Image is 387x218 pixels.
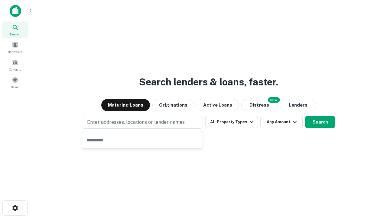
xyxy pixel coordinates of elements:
a: Borrowers [2,39,28,55]
img: capitalize-icon.png [10,5,21,17]
span: Saved [11,84,20,89]
button: Maturing Loans [101,99,150,111]
button: Search distressed loans with lien and other non-mortgage details. [241,99,278,111]
span: Search [10,32,21,37]
iframe: Chat Widget [357,170,387,199]
button: Enter addresses, locations or lender names [82,116,203,129]
span: Contacts [9,67,21,72]
button: Lenders [280,99,316,111]
a: Contacts [2,57,28,73]
a: Saved [2,74,28,91]
p: Enter addresses, locations or lender names [87,119,185,126]
button: Originations [152,99,194,111]
button: Search [305,116,335,128]
span: Borrowers [8,49,22,54]
button: Any Amount [260,116,303,128]
h3: Search lenders & loans, faster. [139,75,278,89]
a: Search [2,21,28,38]
div: NEW [268,97,280,103]
button: All Property Types [205,116,258,128]
button: Active Loans [197,99,239,111]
